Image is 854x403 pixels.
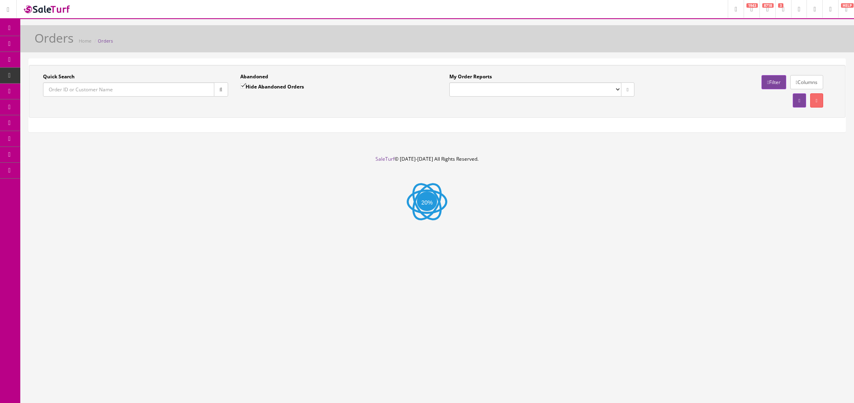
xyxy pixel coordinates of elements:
a: Home [79,38,91,44]
label: Quick Search [43,73,75,80]
span: HELP [841,3,854,8]
a: Orders [98,38,113,44]
img: SaleTurf [23,4,71,15]
span: 1943 [746,3,758,8]
input: Hide Abandoned Orders [240,83,246,88]
a: SaleTurf [375,155,395,162]
label: Hide Abandoned Orders [240,82,304,91]
label: Abandoned [240,73,268,80]
input: Order ID or Customer Name [43,82,214,97]
a: Filter [761,75,786,89]
a: Columns [790,75,823,89]
h1: Orders [35,31,73,45]
span: 3 [778,3,783,8]
span: 8718 [762,3,774,8]
label: My Order Reports [449,73,492,80]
